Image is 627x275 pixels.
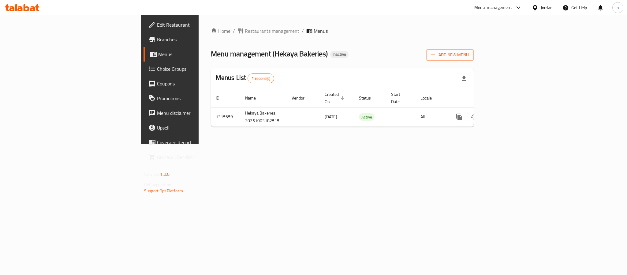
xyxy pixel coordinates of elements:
[245,94,264,102] span: Name
[157,21,241,28] span: Edit Restaurant
[144,120,246,135] a: Upsell
[211,89,516,127] table: enhanced table
[474,4,512,11] div: Menu-management
[617,4,619,11] span: n
[431,51,469,59] span: Add New Menu
[452,110,467,124] button: more
[248,76,274,81] span: 1 record(s)
[144,91,246,106] a: Promotions
[359,114,375,121] span: Active
[144,76,246,91] a: Coupons
[216,73,274,83] h2: Menus List
[157,80,241,87] span: Coupons
[157,124,241,131] span: Upsell
[158,51,241,58] span: Menus
[467,110,481,124] button: Change Status
[160,170,170,178] span: 1.0.0
[447,89,516,107] th: Actions
[330,51,349,58] div: Inactive
[144,187,183,195] a: Support.OpsPlatform
[248,73,274,83] div: Total records count
[541,4,553,11] div: Jordan
[157,139,241,146] span: Coverage Report
[211,27,474,35] nav: breadcrumb
[245,27,299,35] span: Restaurants management
[157,153,241,161] span: Grocery Checklist
[157,65,241,73] span: Choice Groups
[144,106,246,120] a: Menu disclaimer
[144,32,246,47] a: Branches
[144,47,246,62] a: Menus
[144,135,246,150] a: Coverage Report
[144,150,246,164] a: Grocery Checklist
[144,62,246,76] a: Choice Groups
[330,52,349,57] span: Inactive
[216,94,227,102] span: ID
[240,107,287,126] td: Hekaya Bakeries, 20251003182515
[359,94,379,102] span: Status
[302,27,304,35] li: /
[211,47,328,61] span: Menu management ( Hekaya Bakeries )
[391,91,408,105] span: Start Date
[292,94,312,102] span: Vendor
[314,27,328,35] span: Menus
[426,49,474,61] button: Add New Menu
[157,95,241,102] span: Promotions
[144,17,246,32] a: Edit Restaurant
[144,170,159,178] span: Version:
[325,113,337,121] span: [DATE]
[420,94,440,102] span: Locale
[416,107,447,126] td: All
[237,27,299,35] a: Restaurants management
[157,36,241,43] span: Branches
[457,71,471,86] div: Export file
[325,91,347,105] span: Created On
[144,181,172,189] span: Get support on:
[157,109,241,117] span: Menu disclaimer
[386,107,416,126] td: -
